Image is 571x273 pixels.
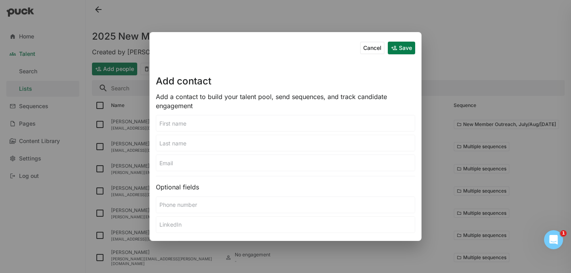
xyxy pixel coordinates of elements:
button: Save [388,42,415,54]
input: Last name [156,135,415,151]
input: Phone number [156,197,415,213]
div: Add a contact to build your talent pool, send sequences, and track candidate engagement [156,92,415,110]
div: Optional fields [156,183,415,191]
input: Email [156,155,415,171]
span: 1 [560,230,567,237]
button: Cancel [360,42,385,54]
input: LinkedIn [156,217,415,233]
h1: Add contact [156,76,211,86]
input: First name [156,115,415,131]
iframe: Intercom live chat [544,230,563,249]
